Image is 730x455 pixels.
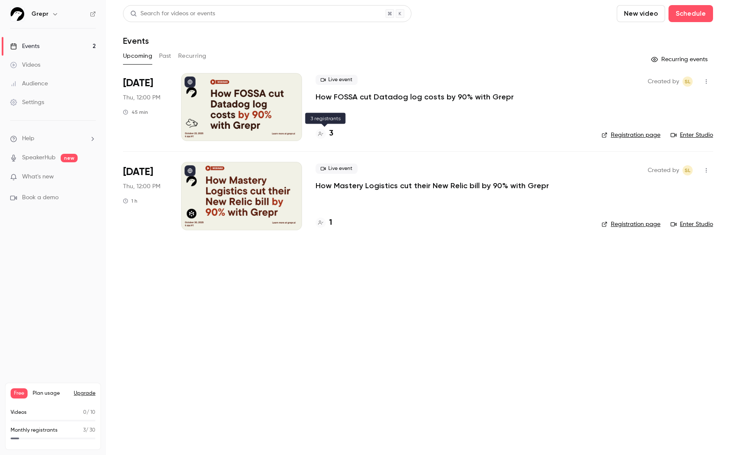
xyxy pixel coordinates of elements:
[130,9,215,18] div: Search for videos or events
[83,427,95,434] p: / 30
[123,165,153,179] span: [DATE]
[123,182,160,191] span: Thu, 12:00 PM
[617,5,665,22] button: New video
[123,73,168,141] div: Oct 23 Thu, 9:00 AM (America/Los Angeles)
[668,5,713,22] button: Schedule
[22,134,34,143] span: Help
[10,79,48,88] div: Audience
[22,172,54,181] span: What's new
[648,165,679,175] span: Created by
[123,76,153,90] span: [DATE]
[22,193,59,202] span: Book a demo
[671,220,713,229] a: Enter Studio
[671,131,713,139] a: Enter Studio
[178,49,207,63] button: Recurring
[83,410,87,415] span: 0
[83,409,95,416] p: / 10
[601,131,660,139] a: Registration page
[316,92,514,102] a: How FOSSA cut Datadog log costs by 90% with Grepr
[648,76,679,87] span: Created by
[685,165,691,175] span: SL
[11,7,24,21] img: Grepr
[316,217,332,229] a: 1
[123,93,160,102] span: Thu, 12:00 PM
[10,61,40,69] div: Videos
[31,10,48,18] h6: Grepr
[123,198,137,204] div: 1 h
[123,49,152,63] button: Upcoming
[316,164,358,174] span: Live event
[316,75,358,85] span: Live event
[22,153,56,162] a: SpeakerHub
[11,409,27,416] p: Videos
[33,390,69,397] span: Plan usage
[10,134,96,143] li: help-dropdown-opener
[159,49,171,63] button: Past
[74,390,95,397] button: Upgrade
[123,109,148,116] div: 45 min
[682,165,693,175] span: Summer Lambert
[316,128,333,139] a: 3
[10,42,39,51] div: Events
[11,427,58,434] p: Monthly registrants
[10,98,44,107] div: Settings
[123,36,149,46] h1: Events
[316,181,549,191] a: How Mastery Logistics cut their New Relic bill by 90% with Grepr
[682,76,693,87] span: Summer Lambert
[329,217,332,229] h4: 1
[123,162,168,230] div: Oct 30 Thu, 11:00 AM (America/Chicago)
[601,220,660,229] a: Registration page
[329,128,333,139] h4: 3
[11,388,28,398] span: Free
[83,428,86,433] span: 3
[647,53,713,66] button: Recurring events
[61,154,78,162] span: new
[685,76,691,87] span: SL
